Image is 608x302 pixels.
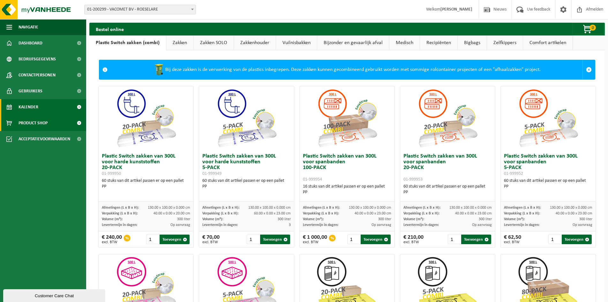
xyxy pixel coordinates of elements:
button: Toevoegen [361,235,391,244]
span: 130.00 x 100.00 x 0.000 cm [550,206,592,210]
img: 01-999953 [416,86,480,150]
h3: Plastic Switch zakken van 300L voor spanbanden 20-PACK [403,153,492,182]
div: € 70,00 [202,235,220,244]
span: Levertermijn in dagen: [403,223,439,227]
input: 1 [146,235,159,244]
span: 130.00 x 100.00 x 0.000 cm [349,206,391,210]
span: Acceptatievoorwaarden [19,131,70,147]
h3: Plastic Switch zakken van 300L voor spanbanden 5-PACK [504,153,592,176]
div: PP [202,184,291,190]
span: excl. BTW [403,240,424,244]
span: Verpakking (L x B x H): [403,212,439,215]
a: Bijzonder en gevaarlijk afval [317,35,389,50]
span: Levertermijn in dagen: [102,223,137,227]
span: Kalender [19,99,38,115]
span: 40.00 x 0.00 x 23.00 cm [355,212,391,215]
span: 01-999952 [504,171,523,176]
span: 0 [589,25,596,31]
span: Verpakking (L x B x H): [102,212,138,215]
button: 0 [572,23,604,35]
span: 300 liter [278,217,291,221]
span: 300 liter [579,217,592,221]
h3: Plastic Switch zakken van 300L voor harde kunststoffen 5-PACK [202,153,291,176]
a: Sluit melding [582,60,595,79]
span: Volume (m³): [303,217,324,221]
span: Volume (m³): [403,217,424,221]
div: PP [303,190,391,195]
span: Levertermijn in dagen: [303,223,338,227]
span: Navigatie [19,19,38,35]
div: PP [102,184,190,190]
span: 300 liter [479,217,492,221]
span: Bedrijfsgegevens [19,51,56,67]
span: excl. BTW [504,240,521,244]
input: 1 [448,235,461,244]
span: excl. BTW [303,240,327,244]
span: Afmetingen (L x B x H): [504,206,541,210]
input: 1 [548,235,561,244]
a: Zakken [166,35,193,50]
input: 1 [247,235,260,244]
button: Toevoegen [461,235,491,244]
span: 3 [289,223,291,227]
span: Verpakking (L x B x H): [504,212,540,215]
div: 16 stuks van dit artikel passen er op een pallet [303,184,391,195]
span: excl. BTW [102,240,122,244]
span: 01-999954 [303,177,322,182]
input: 1 [347,235,360,244]
a: Zakken SOLO [194,35,234,50]
div: 60 stuks van dit artikel passen er op een pallet [202,178,291,190]
div: € 1 000,00 [303,235,327,244]
a: Recipiënten [420,35,457,50]
a: Zakkenhouder [234,35,276,50]
span: Op aanvraag [170,223,190,227]
div: PP [403,190,492,195]
span: Op aanvraag [573,223,592,227]
span: Afmetingen (L x B x H): [303,206,340,210]
a: Bigbags [458,35,487,50]
span: 40.00 x 0.00 x 23.00 cm [556,212,592,215]
a: Vuilnisbakken [276,35,317,50]
span: 300 liter [177,217,190,221]
span: Afmetingen (L x B x H): [202,206,239,210]
img: 01-999954 [315,86,379,150]
div: 60 stuks van dit artikel passen er op een pallet [102,178,190,190]
div: € 240,00 [102,235,122,244]
h3: Plastic Switch zakken van 300L voor spanbanden 100-PACK [303,153,391,182]
span: 300 liter [378,217,391,221]
span: Op aanvraag [372,223,391,227]
span: 01-999949 [202,171,221,176]
h3: Plastic Switch zakken van 300L voor harde kunststoffen 20-PACK [102,153,190,176]
a: Plastic Switch zakken (combi) [89,35,166,50]
span: Verpakking (L x B x H): [202,212,238,215]
span: 01-200299 - VACOMET BV - ROESELARE [84,5,196,14]
span: Afmetingen (L x B x H): [102,206,139,210]
button: Toevoegen [562,235,592,244]
strong: [PERSON_NAME] [440,7,472,12]
div: Bij deze zakken is de verwerking van de plastics inbegrepen. Deze zakken kunnen gecombineerd gebr... [111,60,582,79]
img: 01-999949 [215,86,279,150]
span: 01-200299 - VACOMET BV - ROESELARE [85,5,196,14]
span: 40.00 x 0.00 x 23.00 cm [455,212,492,215]
a: Comfort artikelen [523,35,573,50]
span: Levertermijn in dagen: [504,223,539,227]
div: € 62,50 [504,235,521,244]
div: € 210,00 [403,235,424,244]
button: Toevoegen [160,235,190,244]
img: 01-999952 [516,86,580,150]
img: WB-0240-HPE-GN-50.png [153,63,165,76]
span: Levertermijn in dagen: [202,223,238,227]
span: Gebruikers [19,83,42,99]
img: 01-999950 [114,86,178,150]
span: 40.00 x 0.00 x 20.00 cm [154,212,190,215]
span: excl. BTW [202,240,220,244]
span: 60.00 x 0.00 x 23.00 cm [254,212,291,215]
span: Verpakking (L x B x H): [303,212,339,215]
iframe: chat widget [3,288,107,302]
span: Contactpersonen [19,67,56,83]
span: Volume (m³): [202,217,223,221]
button: Toevoegen [260,235,290,244]
h2: Bestel online [89,23,130,35]
a: Medisch [389,35,420,50]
